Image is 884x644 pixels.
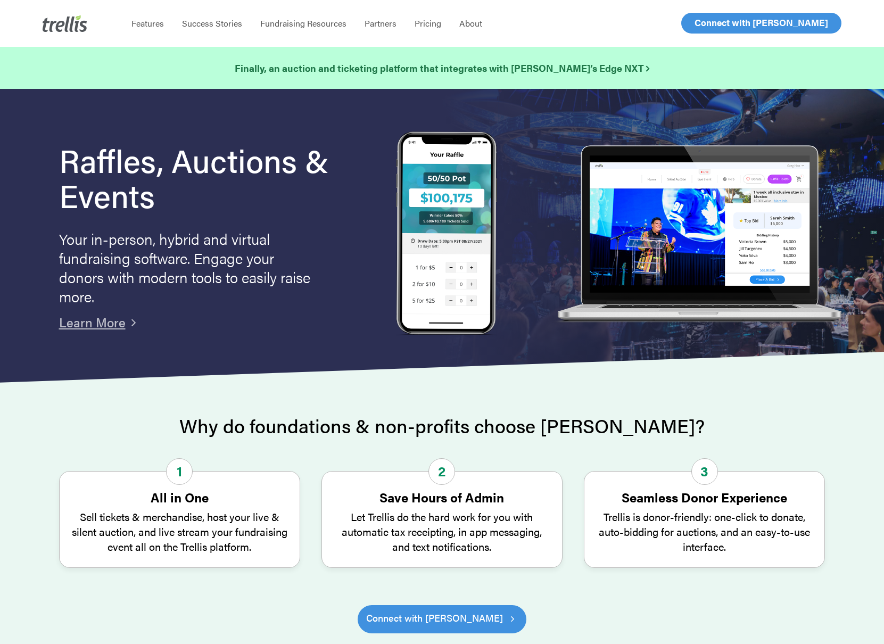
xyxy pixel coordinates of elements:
[450,18,491,29] a: About
[333,509,551,554] p: Let Trellis do the hard work for you with automatic tax receipting, in app messaging, and text no...
[406,18,450,29] a: Pricing
[251,18,356,29] a: Fundraising Resources
[166,458,193,485] span: 1
[173,18,251,29] a: Success Stories
[70,509,289,554] p: Sell tickets & merchandise, host your live & silent auction, and live stream your fundraising eve...
[622,488,787,506] strong: Seamless Donor Experience
[356,18,406,29] a: Partners
[358,605,526,633] a: Connect with [PERSON_NAME]
[260,17,346,29] span: Fundraising Resources
[365,17,396,29] span: Partners
[151,488,209,506] strong: All in One
[396,131,497,337] img: Trellis Raffles, Auctions and Event Fundraising
[122,18,173,29] a: Features
[59,415,825,436] h2: Why do foundations & non-profits choose [PERSON_NAME]?
[59,229,315,306] p: Your in-person, hybrid and virtual fundraising software. Engage your donors with modern tools to ...
[235,61,649,75] strong: Finally, an auction and ticketing platform that integrates with [PERSON_NAME]’s Edge NXT
[59,142,361,212] h1: Raffles, Auctions & Events
[59,313,126,331] a: Learn More
[428,458,455,485] span: 2
[595,509,814,554] p: Trellis is donor-friendly: one-click to donate, auto-bidding for auctions, and an easy-to-use int...
[415,17,441,29] span: Pricing
[366,610,503,625] span: Connect with [PERSON_NAME]
[379,488,504,506] strong: Save Hours of Admin
[691,458,718,485] span: 3
[681,13,841,34] a: Connect with [PERSON_NAME]
[182,17,242,29] span: Success Stories
[551,145,846,324] img: rafflelaptop_mac_optim.png
[235,61,649,76] a: Finally, an auction and ticketing platform that integrates with [PERSON_NAME]’s Edge NXT
[131,17,164,29] span: Features
[695,16,828,29] span: Connect with [PERSON_NAME]
[459,17,482,29] span: About
[43,15,87,32] img: Trellis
